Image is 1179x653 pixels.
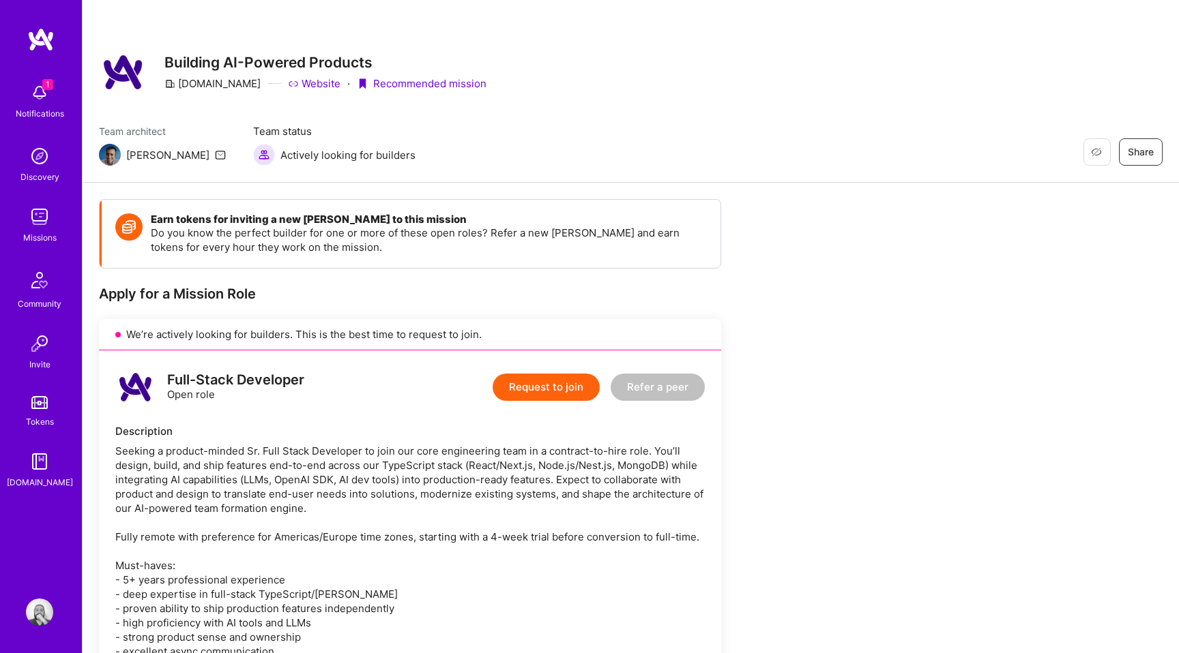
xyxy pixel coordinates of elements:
[26,79,53,106] img: bell
[164,78,175,89] i: icon CompanyGray
[99,319,721,350] div: We’re actively looking for builders. This is the best time to request to join.
[347,76,350,91] div: ·
[26,414,54,429] div: Tokens
[31,396,48,409] img: tokens
[167,373,304,387] div: Full-Stack Developer
[26,142,53,170] img: discovery
[23,264,56,297] img: Community
[215,149,226,160] i: icon Mail
[115,367,156,408] img: logo
[253,124,416,138] span: Team status
[288,76,340,91] a: Website
[280,148,416,162] span: Actively looking for builders
[164,76,261,91] div: [DOMAIN_NAME]
[18,297,61,311] div: Community
[16,106,64,121] div: Notifications
[27,27,55,52] img: logo
[126,148,209,162] div: [PERSON_NAME]
[26,598,53,626] img: User Avatar
[1128,145,1154,159] span: Share
[164,54,486,71] h3: Building AI-Powered Products
[23,230,57,245] div: Missions
[151,213,707,226] h4: Earn tokens for inviting a new [PERSON_NAME] to this mission
[1119,138,1163,166] button: Share
[167,373,304,401] div: Open role
[29,357,50,371] div: Invite
[99,48,148,97] img: Company Logo
[115,424,705,438] div: Description
[42,79,53,90] span: 1
[20,170,59,184] div: Discovery
[7,475,73,489] div: [DOMAIN_NAME]
[99,124,226,138] span: Team architect
[26,330,53,357] img: Invite
[611,374,705,401] button: Refer a peer
[26,448,53,475] img: guide book
[151,226,707,254] p: Do you know the perfect builder for one or more of these open roles? Refer a new [PERSON_NAME] an...
[357,76,486,91] div: Recommended mission
[357,78,368,89] i: icon PurpleRibbon
[99,285,721,303] div: Apply for a Mission Role
[99,144,121,166] img: Team Architect
[26,203,53,230] img: teamwork
[253,144,275,166] img: Actively looking for builders
[115,213,143,241] img: Token icon
[1091,147,1102,157] i: icon EyeClosed
[23,598,57,626] a: User Avatar
[493,374,600,401] button: Request to join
